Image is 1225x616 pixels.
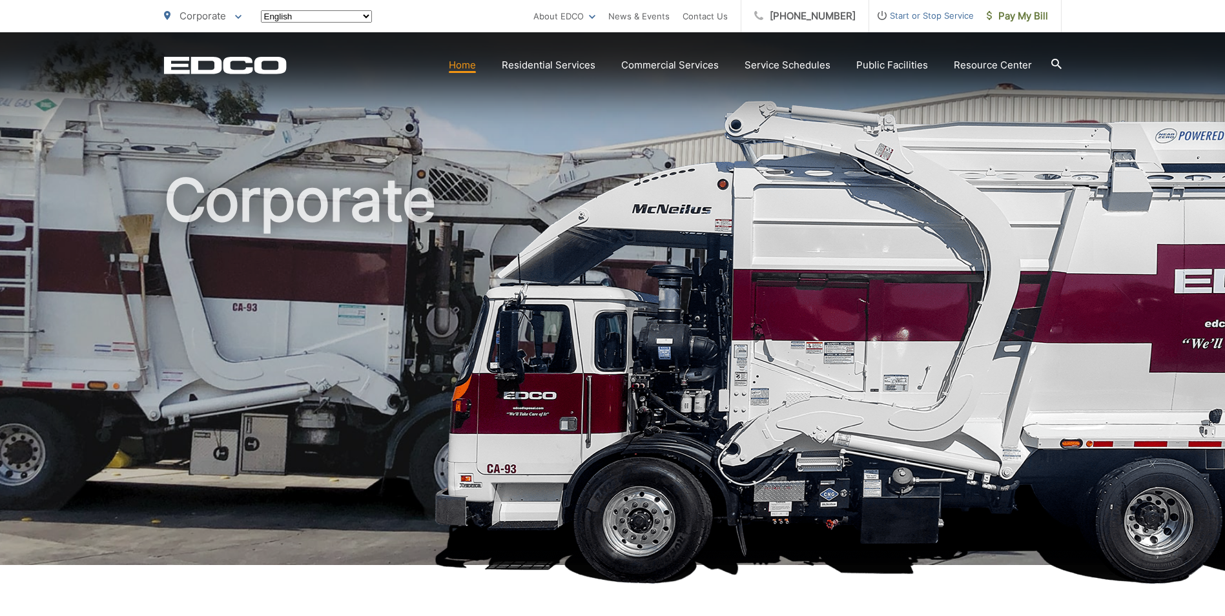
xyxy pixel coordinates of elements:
[502,57,595,73] a: Residential Services
[164,168,1062,577] h1: Corporate
[533,8,595,24] a: About EDCO
[261,10,372,23] select: Select a language
[987,8,1048,24] span: Pay My Bill
[745,57,830,73] a: Service Schedules
[180,10,226,22] span: Corporate
[164,56,287,74] a: EDCD logo. Return to the homepage.
[608,8,670,24] a: News & Events
[954,57,1032,73] a: Resource Center
[856,57,928,73] a: Public Facilities
[449,57,476,73] a: Home
[621,57,719,73] a: Commercial Services
[683,8,728,24] a: Contact Us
